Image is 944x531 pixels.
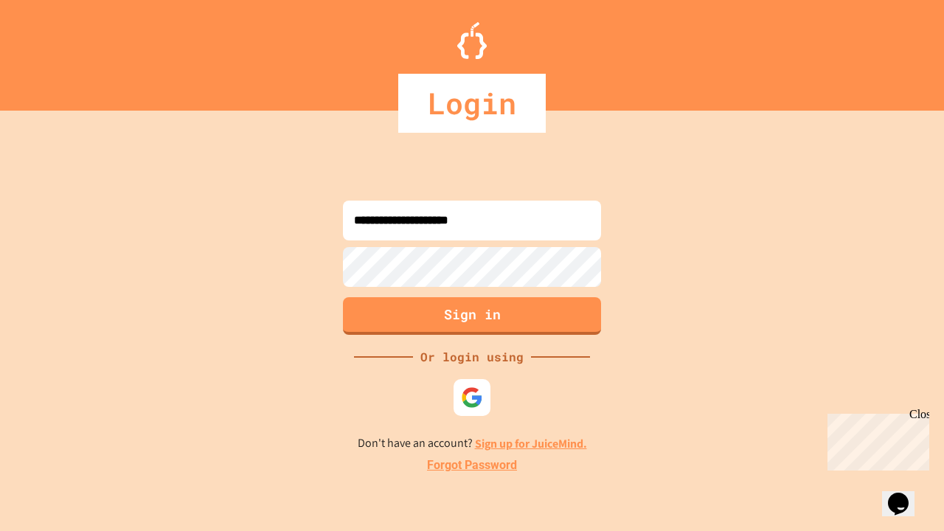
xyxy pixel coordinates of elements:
div: Login [398,74,546,133]
div: Chat with us now!Close [6,6,102,94]
iframe: chat widget [882,472,929,516]
a: Sign up for JuiceMind. [475,436,587,451]
p: Don't have an account? [358,434,587,453]
iframe: chat widget [822,408,929,471]
img: Logo.svg [457,22,487,59]
a: Forgot Password [427,457,517,474]
img: google-icon.svg [461,386,483,409]
button: Sign in [343,297,601,335]
div: Or login using [413,348,531,366]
